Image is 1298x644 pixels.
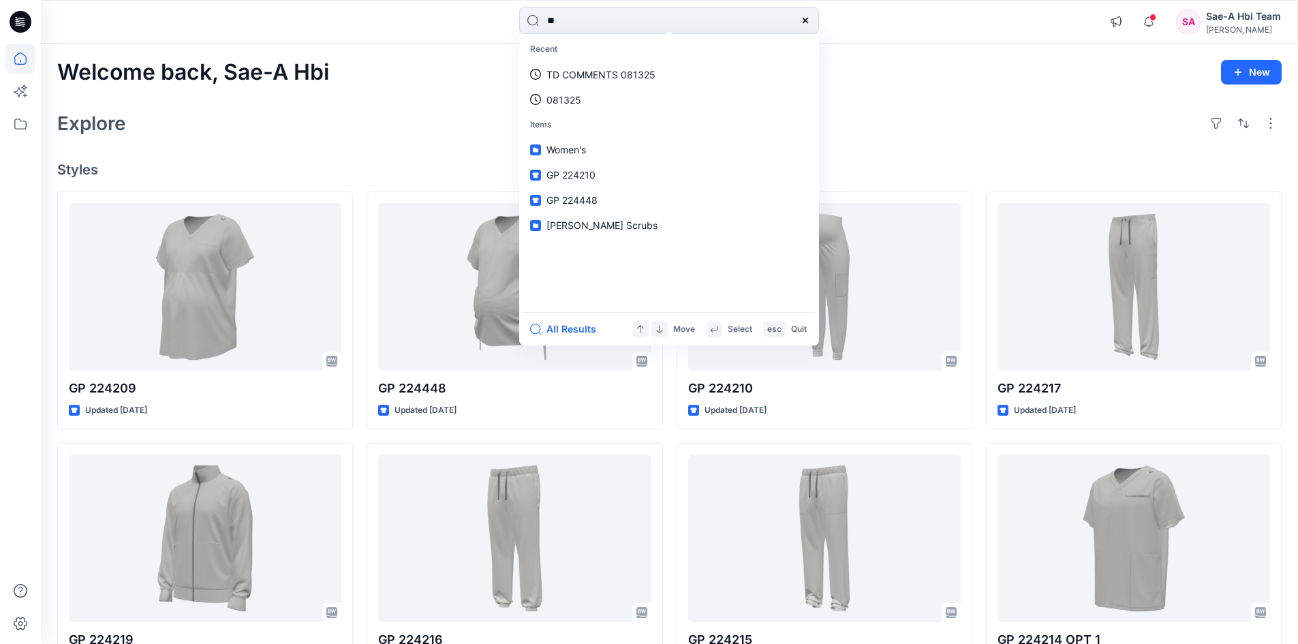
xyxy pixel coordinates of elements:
[546,144,586,155] span: Women's
[546,194,598,206] span: GP 224448
[688,379,961,398] p: GP 224210
[522,137,816,162] a: Women's
[69,455,341,623] a: GP 224219
[57,112,126,134] h2: Explore
[998,379,1270,398] p: GP 224217
[378,379,651,398] p: GP 224448
[1176,10,1201,34] div: SA
[69,203,341,371] a: GP 224209
[522,162,816,187] a: GP 224210
[1206,25,1281,35] div: [PERSON_NAME]
[522,62,816,87] a: TD COMMENTS 081325
[1206,8,1281,25] div: Sae-A Hbi Team
[522,187,816,213] a: GP 224448
[688,203,961,371] a: GP 224210
[522,213,816,238] a: [PERSON_NAME] Scrubs
[395,403,457,418] p: Updated [DATE]
[767,322,782,337] p: esc
[705,403,767,418] p: Updated [DATE]
[998,455,1270,623] a: GP 224214 OPT 1
[522,112,816,138] p: Items
[546,67,655,82] p: TD COMMENTS 081325
[378,455,651,623] a: GP 224216
[546,219,658,231] span: [PERSON_NAME] Scrubs
[1221,60,1282,85] button: New
[791,322,807,337] p: Quit
[378,203,651,371] a: GP 224448
[85,403,147,418] p: Updated [DATE]
[546,93,581,107] p: 081325
[57,60,329,85] h2: Welcome back, Sae-A Hbi
[530,321,605,337] button: All Results
[728,322,752,337] p: Select
[522,37,816,62] p: Recent
[69,379,341,398] p: GP 224209
[998,203,1270,371] a: GP 224217
[1014,403,1076,418] p: Updated [DATE]
[546,169,596,181] span: GP 224210
[522,87,816,112] a: 081325
[688,455,961,623] a: GP 224215
[57,162,1282,178] h4: Styles
[673,322,695,337] p: Move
